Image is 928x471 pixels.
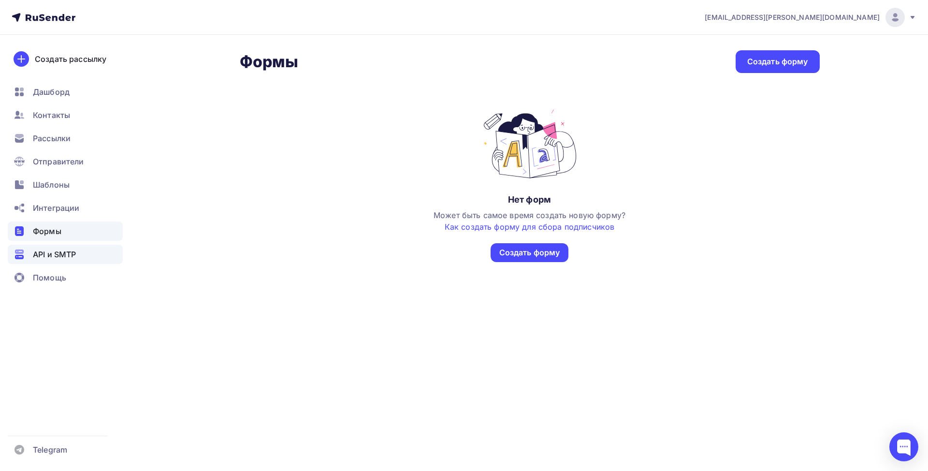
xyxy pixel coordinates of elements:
[33,225,61,237] span: Формы
[499,247,560,258] div: Создать форму
[747,56,808,67] div: Создать форму
[508,194,551,206] div: Нет форм
[8,221,123,241] a: Формы
[8,82,123,102] a: Дашборд
[8,105,123,125] a: Контакты
[33,86,70,98] span: Дашборд
[33,109,70,121] span: Контакты
[8,129,123,148] a: Рассылки
[445,222,614,232] a: Как создать форму для сбора подписчиков
[35,53,106,65] div: Создать рассылку
[33,444,67,456] span: Telegram
[33,249,76,260] span: API и SMTP
[8,152,123,171] a: Отправители
[240,52,299,72] h2: Формы
[705,13,880,22] span: [EMAIL_ADDRESS][PERSON_NAME][DOMAIN_NAME]
[705,8,916,27] a: [EMAIL_ADDRESS][PERSON_NAME][DOMAIN_NAME]
[33,272,66,283] span: Помощь
[33,132,71,144] span: Рассылки
[8,175,123,194] a: Шаблоны
[33,202,79,214] span: Интеграции
[33,156,84,167] span: Отправители
[33,179,70,191] span: Шаблоны
[434,210,625,232] span: Может быть самое время создать новую форму?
